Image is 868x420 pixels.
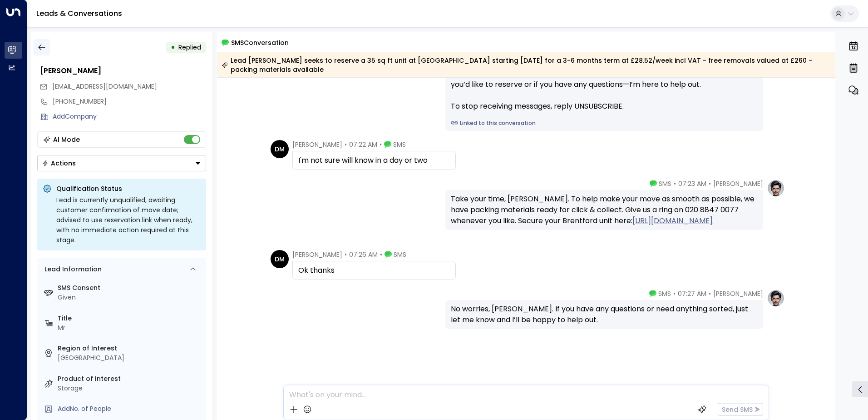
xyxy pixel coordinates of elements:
[58,323,202,333] div: Mr
[52,82,157,91] span: [EMAIL_ADDRESS][DOMAIN_NAME]
[767,179,785,197] img: profile-logo.png
[451,119,758,127] a: Linked to this conversation
[58,283,202,293] label: SMS Consent
[37,155,206,171] div: Button group with a nested menu
[58,384,202,393] div: Storage
[678,289,706,298] span: 07:27 AM
[58,314,202,323] label: Title
[713,289,763,298] span: [PERSON_NAME]
[673,289,676,298] span: •
[349,140,377,149] span: 07:22 AM
[394,250,406,259] span: SMS
[451,57,758,112] div: Hi [PERSON_NAME], just checking in from [GEOGRAPHIC_DATA] regarding your Brentford 35 sq ft unit....
[36,8,122,19] a: Leads & Conversations
[298,155,450,166] div: I'm not sure will know in a day or two
[178,43,201,52] span: Replied
[674,179,676,188] span: •
[767,289,785,307] img: profile-logo.png
[451,304,758,325] div: No worries, [PERSON_NAME]. If you have any questions or need anything sorted, just let me know an...
[271,140,289,158] div: DM
[58,353,202,363] div: [GEOGRAPHIC_DATA]
[298,265,450,276] div: Ok thanks
[56,195,201,245] div: Lead is currently unqualified, awaiting customer confirmation of move date; advised to use reserv...
[292,250,342,259] span: [PERSON_NAME]
[632,215,713,226] a: [URL][DOMAIN_NAME]
[41,265,102,274] div: Lead Information
[658,289,671,298] span: SMS
[292,140,342,149] span: [PERSON_NAME]
[53,97,206,106] div: [PHONE_NUMBER]
[52,82,157,91] span: Davidmatthews2012@hotmail.co.uk
[380,250,382,259] span: •
[380,140,382,149] span: •
[393,140,406,149] span: SMS
[678,179,706,188] span: 07:23 AM
[58,344,202,353] label: Region of Interest
[56,184,201,193] p: Qualification Status
[713,179,763,188] span: [PERSON_NAME]
[171,39,175,55] div: •
[271,250,289,268] div: DM
[37,155,206,171] button: Actions
[231,37,289,48] span: SMS Conversation
[345,140,347,149] span: •
[349,250,378,259] span: 07:26 AM
[58,293,202,302] div: Given
[42,159,76,167] div: Actions
[345,250,347,259] span: •
[40,65,206,76] div: [PERSON_NAME]
[222,56,830,74] div: Lead [PERSON_NAME] seeks to reserve a 35 sq ft unit at [GEOGRAPHIC_DATA] starting [DATE] for a 3-...
[451,194,758,226] div: Take your time, [PERSON_NAME]. To help make your move as smooth as possible, we have packing mate...
[58,374,202,384] label: Product of Interest
[53,112,206,121] div: AddCompany
[709,289,711,298] span: •
[709,179,711,188] span: •
[659,179,671,188] span: SMS
[58,404,202,414] div: AddNo. of People
[53,135,80,144] div: AI Mode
